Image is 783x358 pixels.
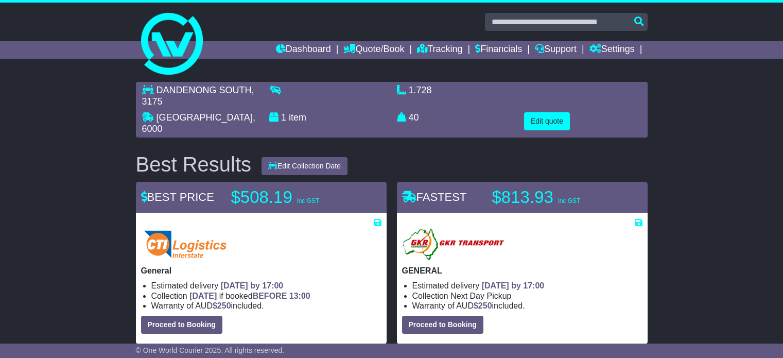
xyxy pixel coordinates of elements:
a: Tracking [417,41,462,59]
img: GKR: GENERAL [402,228,507,261]
span: [DATE] [189,292,217,300]
span: 250 [217,301,231,310]
span: inc GST [558,197,580,204]
li: Warranty of AUD included. [412,301,642,311]
li: Collection [412,291,642,301]
a: Financials [475,41,522,59]
span: Next Day Pickup [450,292,511,300]
a: Dashboard [276,41,331,59]
img: CTI Logistics - Interstate: General [141,228,230,261]
span: , 6000 [142,112,255,134]
button: Proceed to Booking [141,316,222,334]
span: © One World Courier 2025. All rights reserved. [136,346,285,354]
span: 250 [478,301,492,310]
p: $813.93 [492,187,621,208]
span: , 3175 [142,85,254,107]
span: 13:00 [289,292,310,300]
button: Edit quote [524,112,570,130]
span: if booked [189,292,310,300]
span: [DATE] by 17:00 [482,281,545,290]
span: BEFORE [253,292,287,300]
button: Proceed to Booking [402,316,483,334]
span: 40 [409,112,419,123]
span: DANDENONG SOUTH [156,85,252,95]
span: [GEOGRAPHIC_DATA] [156,112,253,123]
li: Warranty of AUD included. [151,301,381,311]
a: Quote/Book [343,41,404,59]
button: Edit Collection Date [262,157,347,175]
span: 1 [281,112,286,123]
li: Estimated delivery [412,281,642,291]
span: inc GST [297,197,319,204]
p: General [141,266,381,276]
li: Collection [151,291,381,301]
div: Best Results [131,153,257,176]
p: GENERAL [402,266,642,276]
span: $ [474,301,492,310]
p: $508.19 [231,187,360,208]
span: BEST PRICE [141,191,214,203]
span: 1.728 [409,85,432,95]
span: item [289,112,306,123]
span: FASTEST [402,191,467,203]
span: [DATE] by 17:00 [221,281,284,290]
a: Settings [589,41,635,59]
li: Estimated delivery [151,281,381,291]
a: Support [535,41,577,59]
span: $ [213,301,231,310]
